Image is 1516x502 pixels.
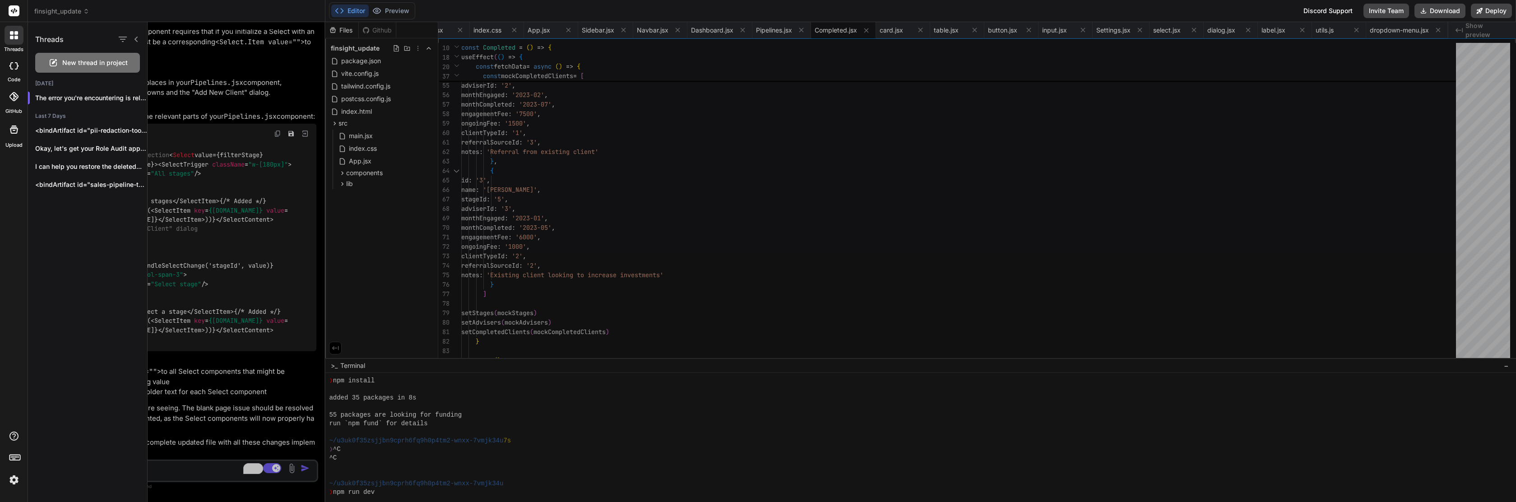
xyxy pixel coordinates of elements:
[1363,4,1409,18] button: Invite Team
[5,141,23,149] label: Upload
[34,7,89,16] span: finsight_update
[1298,4,1358,18] div: Discord Support
[62,58,128,67] span: New thread in project
[28,112,147,120] h2: Last 7 Days
[5,107,22,115] label: GitHub
[35,162,147,171] p: I can help you restore the deleted...
[4,46,23,53] label: threads
[331,5,369,17] button: Editor
[35,34,64,45] h1: Threads
[35,144,147,153] p: Okay, let's get your Role Audit application...
[35,180,147,189] p: <bindArtifact id="sales-pipeline-tool" title="Sales Pipeline Tool"> <bindAction type="file"...
[8,76,20,84] label: code
[35,126,147,135] p: <bindArtifact id="pii-redaction-tool-sqlite" title="PII Redaction Tool with SQLite...
[1471,4,1512,18] button: Deploy
[28,80,147,87] h2: [DATE]
[35,93,147,102] p: The error you're encountering is related...
[369,5,413,17] button: Preview
[6,472,22,488] img: settings
[1414,4,1465,18] button: Download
